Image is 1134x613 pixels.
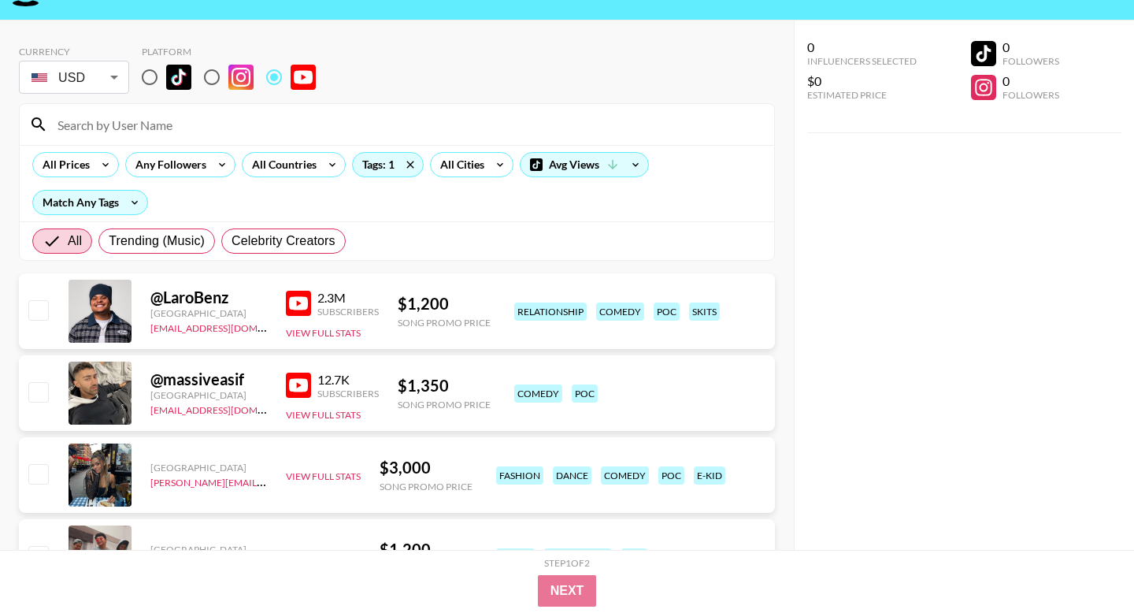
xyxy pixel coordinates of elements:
[398,376,491,396] div: $ 1,350
[228,65,254,90] img: Instagram
[150,544,267,555] div: [GEOGRAPHIC_DATA]
[22,64,126,91] div: USD
[232,232,335,251] span: Celebrity Creators
[807,55,917,67] div: Influencers Selected
[150,462,267,474] div: [GEOGRAPHIC_DATA]
[694,466,725,485] div: e-kid
[398,294,491,314] div: $ 1,200
[1055,534,1115,594] iframe: Drift Widget Chat Controller
[1002,39,1059,55] div: 0
[496,548,535,567] div: dance
[398,317,491,329] div: Song Promo Price
[109,232,205,251] span: Trending (Music)
[1002,55,1059,67] div: Followers
[48,112,765,137] input: Search by User Name
[166,65,191,90] img: TikTok
[33,191,147,214] div: Match Any Tags
[601,466,649,485] div: comedy
[553,466,591,485] div: dance
[807,39,917,55] div: 0
[380,540,472,559] div: $ 1,200
[353,153,423,176] div: Tags: 1
[19,46,129,58] div: Currency
[243,153,320,176] div: All Countries
[621,548,647,567] div: poc
[150,319,309,334] a: [EMAIL_ADDRESS][DOMAIN_NAME]
[317,372,379,388] div: 12.7K
[286,409,361,421] button: View Full Stats
[150,307,267,319] div: [GEOGRAPHIC_DATA]
[150,288,267,307] div: @ LaroBenz
[126,153,209,176] div: Any Followers
[317,290,379,306] div: 2.3M
[291,65,316,90] img: YouTube
[538,575,597,607] button: Next
[398,399,491,411] div: Song Promo Price
[521,153,648,176] div: Avg Views
[150,474,384,489] a: [PERSON_NAME][EMAIL_ADDRESS][DOMAIN_NAME]
[33,153,93,176] div: All Prices
[658,466,684,485] div: poc
[317,306,379,318] div: Subscribers
[286,373,311,398] img: YouTube
[317,388,379,399] div: Subscribers
[431,153,487,176] div: All Cities
[807,73,917,89] div: $0
[689,303,720,321] div: skits
[572,385,598,403] div: poc
[380,481,472,492] div: Song Promo Price
[150,389,267,401] div: [GEOGRAPHIC_DATA]
[544,548,612,567] div: transitions
[654,303,680,321] div: poc
[807,89,917,101] div: Estimated Price
[286,291,311,316] img: YouTube
[514,385,562,403] div: comedy
[1002,89,1059,101] div: Followers
[596,303,644,321] div: comedy
[150,370,267,389] div: @ massiveasif
[380,458,472,477] div: $ 3,000
[1002,73,1059,89] div: 0
[142,46,328,58] div: Platform
[544,557,590,569] div: Step 1 of 2
[496,466,543,485] div: fashion
[286,470,361,482] button: View Full Stats
[68,232,82,251] span: All
[150,401,309,416] a: [EMAIL_ADDRESS][DOMAIN_NAME]
[514,303,587,321] div: relationship
[286,327,361,339] button: View Full Stats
